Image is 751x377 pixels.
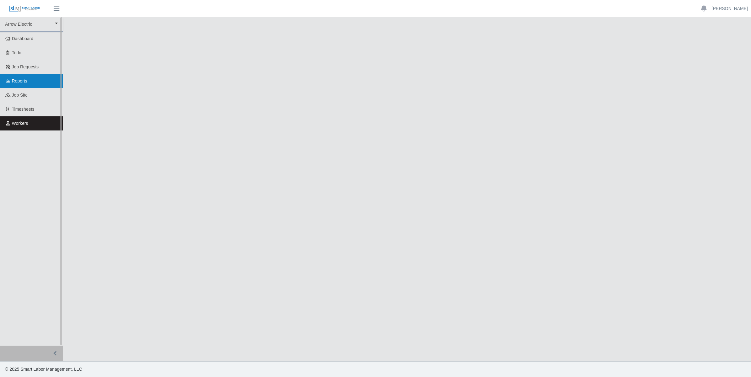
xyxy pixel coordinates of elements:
[12,121,28,126] span: Workers
[12,36,34,41] span: Dashboard
[12,107,35,112] span: Timesheets
[712,5,748,12] a: [PERSON_NAME]
[5,367,82,372] span: © 2025 Smart Labor Management, LLC
[12,50,21,55] span: Todo
[12,78,27,83] span: Reports
[12,93,28,98] span: job site
[9,5,40,12] img: SLM Logo
[12,64,39,69] span: Job Requests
